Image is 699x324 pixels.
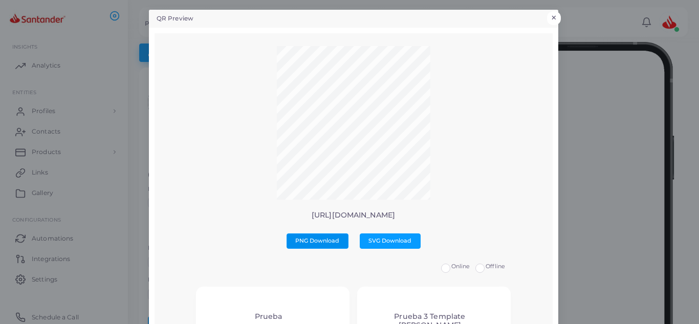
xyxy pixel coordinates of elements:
span: PNG Download [295,237,339,244]
h4: Prueba [255,312,282,321]
span: Online [451,263,470,270]
p: [URL][DOMAIN_NAME] [162,211,544,220]
button: Close [547,11,561,25]
span: Offline [486,263,505,270]
button: PNG Download [287,233,348,249]
span: SVG Download [368,237,411,244]
button: SVG Download [360,233,421,249]
h5: QR Preview [157,14,193,23]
